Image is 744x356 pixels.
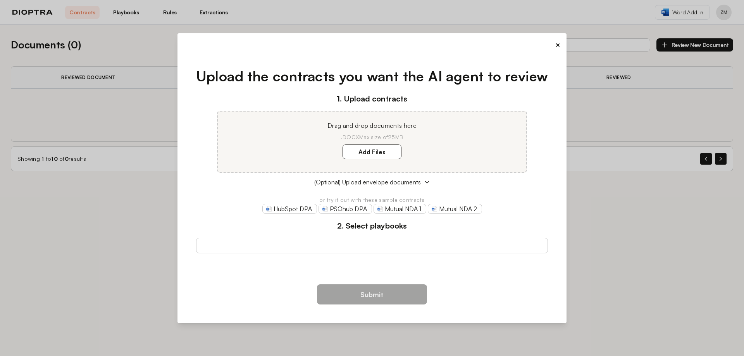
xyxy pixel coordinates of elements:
[196,196,548,204] p: or try it out with these sample contracts
[555,40,560,50] button: ×
[343,144,401,159] label: Add Files
[319,204,372,214] a: PSOhub DPA
[196,66,548,87] h1: Upload the contracts you want the AI agent to review
[196,220,548,232] h3: 2. Select playbooks
[374,204,426,214] a: Mutual NDA 1
[428,204,482,214] a: Mutual NDA 2
[262,204,317,214] a: HubSpot DPA
[196,93,548,105] h3: 1. Upload contracts
[196,177,548,187] button: (Optional) Upload envelope documents
[227,121,517,130] p: Drag and drop documents here
[227,133,517,141] p: .DOCX Max size of 25MB
[317,284,427,304] button: Submit
[314,177,421,187] span: (Optional) Upload envelope documents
